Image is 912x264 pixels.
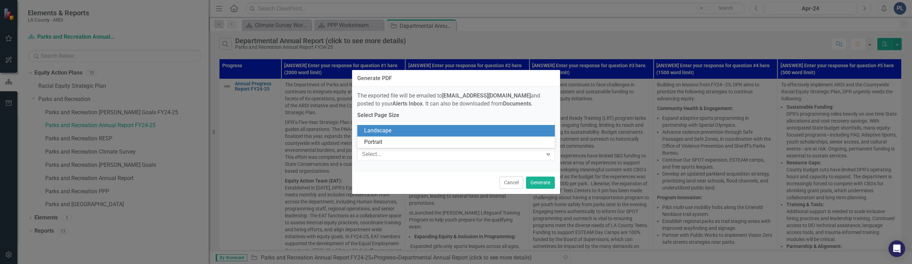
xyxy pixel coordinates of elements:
[392,100,423,107] strong: Alerts Inbox
[442,92,531,99] strong: [EMAIL_ADDRESS][DOMAIN_NAME]
[357,111,555,119] label: Select Page Size
[364,138,551,146] div: Portrait
[888,240,905,257] div: Open Intercom Messenger
[526,177,555,189] button: Generate
[362,123,543,131] div: Letter
[357,75,392,81] div: Generate PDF
[499,177,523,189] button: Cancel
[364,127,551,135] div: Landscape
[357,92,540,107] span: The exported file will be emailed to and posted to your . It can also be downloaded from .
[503,100,531,107] strong: Documents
